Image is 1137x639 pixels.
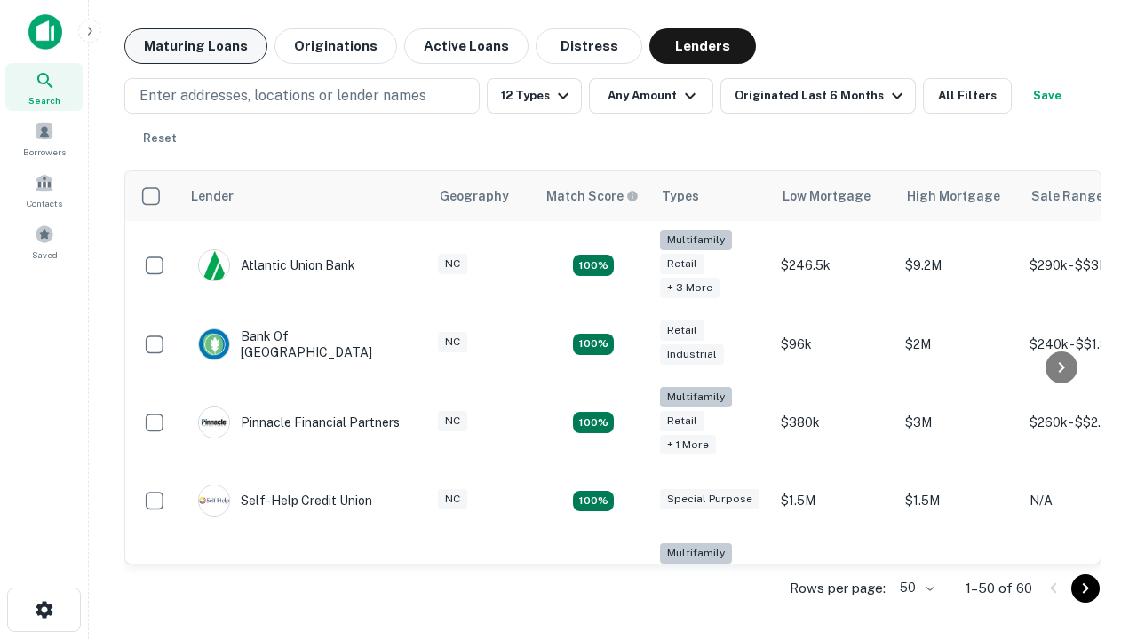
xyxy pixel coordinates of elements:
p: Enter addresses, locations or lender names [139,85,426,106]
div: Sale Range [1031,185,1103,207]
div: NC [438,411,467,431]
div: Multifamily [660,543,732,564]
div: 50 [893,575,937,601]
div: Retail [660,254,704,274]
td: $3.2M [896,534,1021,624]
div: Matching Properties: 11, hasApolloMatch: undefined [573,491,614,512]
div: Multifamily [660,230,732,250]
td: $3M [896,378,1021,468]
a: Search [5,63,83,111]
td: $9.2M [896,221,1021,311]
img: picture [199,485,229,516]
td: $96k [772,311,896,378]
th: Capitalize uses an advanced AI algorithm to match your search with the best lender. The match sco... [536,171,651,221]
div: Lender [191,185,234,207]
img: picture [199,250,229,280]
button: Distress [536,28,642,64]
iframe: Chat Widget [1048,497,1137,582]
div: Industrial [660,344,724,365]
td: $1.5M [772,467,896,534]
div: NC [438,489,467,509]
div: Matching Properties: 17, hasApolloMatch: undefined [573,412,614,433]
div: Retail [660,320,704,341]
th: Lender [180,171,429,221]
p: Rows per page: [790,578,886,599]
div: Types [662,185,699,207]
div: High Mortgage [907,185,1000,207]
button: Originated Last 6 Months [720,78,916,114]
th: Low Mortgage [772,171,896,221]
a: Borrowers [5,114,83,162]
div: Low Mortgage [783,185,871,207]
button: Go to next page [1071,574,1100,603]
div: Self-help Credit Union [198,485,372,517]
th: Geography [429,171,536,221]
div: Special Purpose [660,489,759,509]
button: 12 Types [487,78,582,114]
button: Reset [131,121,188,156]
div: The Fidelity Bank [198,564,342,596]
td: $1.5M [896,467,1021,534]
td: $246.5k [772,221,896,311]
p: 1–50 of 60 [966,578,1032,599]
a: Contacts [5,166,83,214]
span: Saved [32,248,58,262]
span: Search [28,93,60,107]
td: $2M [896,311,1021,378]
button: Enter addresses, locations or lender names [124,78,480,114]
div: + 3 more [660,278,720,298]
button: Maturing Loans [124,28,267,64]
div: Capitalize uses an advanced AI algorithm to match your search with the best lender. The match sco... [546,186,639,206]
img: capitalize-icon.png [28,14,62,50]
button: Any Amount [589,78,713,114]
span: Contacts [27,196,62,210]
div: NC [438,332,467,352]
span: Borrowers [23,145,66,159]
div: Retail [660,411,704,431]
div: NC [438,254,467,274]
div: Pinnacle Financial Partners [198,406,400,438]
div: Atlantic Union Bank [198,249,355,281]
div: Geography [440,185,509,207]
a: Saved [5,217,83,265]
td: $380k [772,378,896,468]
button: Originations [274,28,397,64]
img: picture [199,407,229,438]
div: Matching Properties: 10, hasApolloMatch: undefined [573,255,614,276]
div: Matching Properties: 15, hasApolloMatch: undefined [573,334,614,355]
button: Save your search to get updates of matches that match your search criteria. [1019,78,1076,114]
div: Multifamily [660,387,732,407]
div: Originated Last 6 Months [735,85,908,106]
button: Lenders [649,28,756,64]
td: $246k [772,534,896,624]
button: All Filters [923,78,1012,114]
button: Active Loans [404,28,529,64]
th: Types [651,171,772,221]
th: High Mortgage [896,171,1021,221]
div: Bank Of [GEOGRAPHIC_DATA] [198,328,411,360]
img: picture [199,329,229,359]
h6: Match Score [546,186,635,206]
div: + 1 more [660,435,716,455]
